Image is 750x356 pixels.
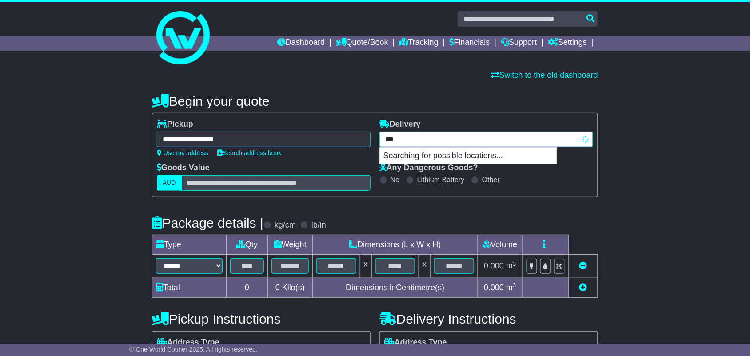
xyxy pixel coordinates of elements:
[312,235,478,255] td: Dimensions (L x W x H)
[152,278,227,297] td: Total
[311,220,326,230] label: lb/in
[379,120,421,129] label: Delivery
[419,255,431,278] td: x
[268,235,313,255] td: Weight
[548,36,587,51] a: Settings
[380,148,557,164] p: Searching for possible locations...
[482,176,500,184] label: Other
[491,71,598,80] a: Switch to the old dashboard
[336,36,388,51] a: Quote/Book
[152,235,227,255] td: Type
[513,282,516,288] sup: 3
[484,283,504,292] span: 0.000
[152,312,371,326] h4: Pickup Instructions
[157,338,219,348] label: Address Type
[384,338,447,348] label: Address Type
[484,261,504,270] span: 0.000
[379,163,478,173] label: Any Dangerous Goods?
[506,283,516,292] span: m
[129,346,258,353] span: © One World Courier 2025. All rights reserved.
[579,283,587,292] a: Add new item
[379,132,593,147] typeahead: Please provide city
[275,220,296,230] label: kg/cm
[157,163,210,173] label: Goods Value
[417,176,465,184] label: Lithium Battery
[217,149,281,156] a: Search address book
[157,175,182,191] label: AUD
[157,149,208,156] a: Use my address
[152,216,263,230] h4: Package details |
[513,260,516,267] sup: 3
[152,94,598,108] h4: Begin your quote
[391,176,399,184] label: No
[268,278,313,297] td: Kilo(s)
[501,36,537,51] a: Support
[379,312,598,326] h4: Delivery Instructions
[227,235,268,255] td: Qty
[277,36,325,51] a: Dashboard
[157,120,193,129] label: Pickup
[506,261,516,270] span: m
[399,36,439,51] a: Tracking
[579,261,587,270] a: Remove this item
[360,255,371,278] td: x
[450,36,490,51] a: Financials
[312,278,478,297] td: Dimensions in Centimetre(s)
[227,278,268,297] td: 0
[478,235,522,255] td: Volume
[275,283,280,292] span: 0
